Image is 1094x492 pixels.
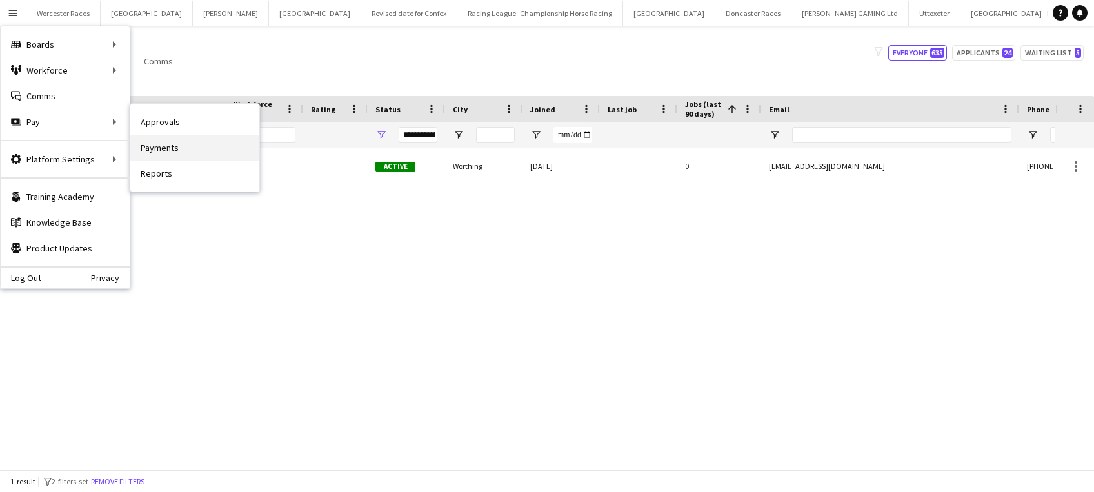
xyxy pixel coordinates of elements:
[1,146,130,172] div: Platform Settings
[130,109,259,135] a: Approvals
[1,210,130,235] a: Knowledge Base
[1075,48,1081,58] span: 5
[226,148,303,184] div: 423
[139,53,178,70] a: Comms
[445,148,522,184] div: Worthing
[792,127,1011,143] input: Email Filter Input
[1,235,130,261] a: Product Updates
[715,1,791,26] button: Doncaster Races
[553,127,592,143] input: Joined Filter Input
[1,57,130,83] div: Workforce
[1,32,130,57] div: Boards
[130,161,259,186] a: Reports
[1,273,41,283] a: Log Out
[26,1,101,26] button: Worcester Races
[101,1,193,26] button: [GEOGRAPHIC_DATA]
[91,273,130,283] a: Privacy
[476,127,515,143] input: City Filter Input
[130,135,259,161] a: Payments
[269,1,361,26] button: [GEOGRAPHIC_DATA]
[769,129,781,141] button: Open Filter Menu
[361,1,457,26] button: Revised date for Confex
[677,148,761,184] div: 0
[1,184,130,210] a: Training Academy
[311,104,335,114] span: Rating
[257,127,295,143] input: Workforce ID Filter Input
[769,104,790,114] span: Email
[608,104,637,114] span: Last job
[530,104,555,114] span: Joined
[375,162,415,172] span: Active
[375,104,401,114] span: Status
[193,1,269,26] button: [PERSON_NAME]
[1,109,130,135] div: Pay
[685,99,722,119] span: Jobs (last 90 days)
[1027,129,1039,141] button: Open Filter Menu
[1020,45,1084,61] button: Waiting list5
[530,129,542,141] button: Open Filter Menu
[1027,104,1049,114] span: Phone
[144,55,173,67] span: Comms
[1002,48,1013,58] span: 24
[453,104,468,114] span: City
[761,148,1019,184] div: [EMAIL_ADDRESS][DOMAIN_NAME]
[457,1,623,26] button: Racing League -Championship Horse Racing
[88,475,147,489] button: Remove filters
[453,129,464,141] button: Open Filter Menu
[930,48,944,58] span: 635
[1,83,130,109] a: Comms
[52,477,88,486] span: 2 filters set
[522,148,600,184] div: [DATE]
[623,1,715,26] button: [GEOGRAPHIC_DATA]
[888,45,947,61] button: Everyone635
[952,45,1015,61] button: Applicants24
[909,1,960,26] button: Uttoxeter
[234,99,280,119] span: Workforce ID
[791,1,909,26] button: [PERSON_NAME] GAMING Ltd
[375,129,387,141] button: Open Filter Menu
